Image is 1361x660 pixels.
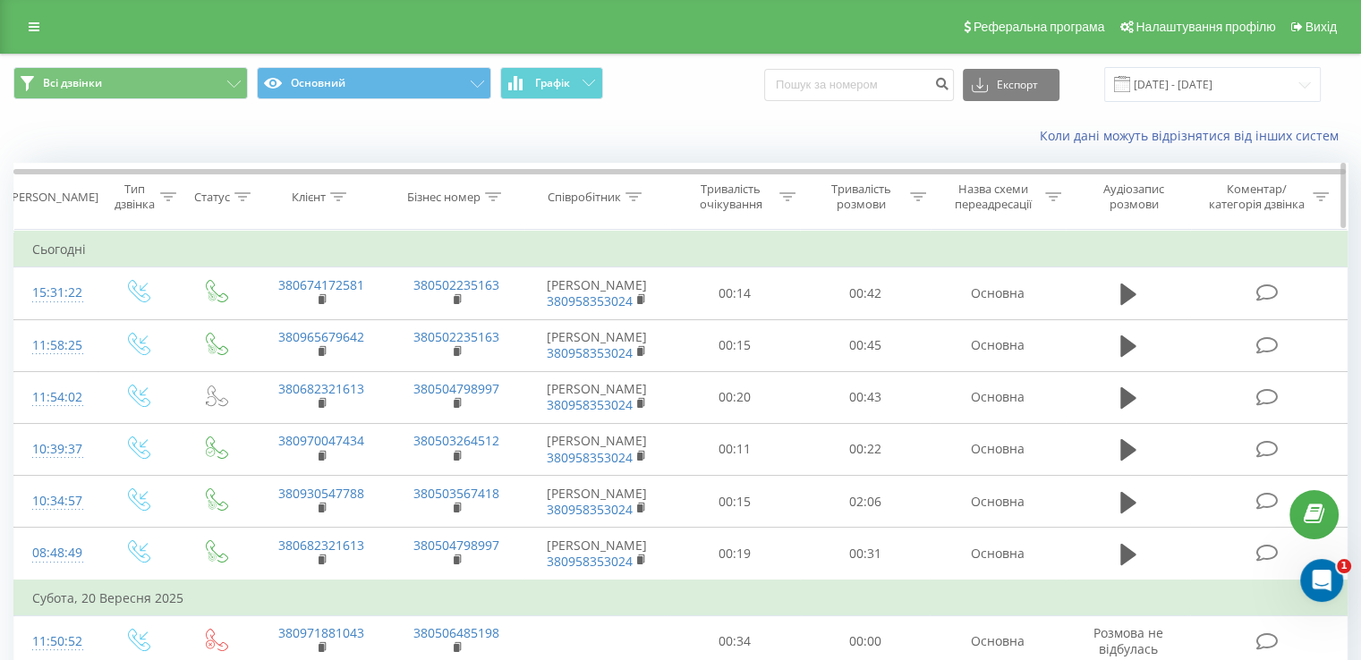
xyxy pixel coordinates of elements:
td: 00:20 [670,371,800,423]
td: 00:42 [800,267,930,319]
td: 00:43 [800,371,930,423]
td: 00:31 [800,528,930,580]
a: 380504798997 [413,537,499,554]
button: Всі дзвінки [13,67,248,99]
td: 00:11 [670,423,800,475]
div: Бізнес номер [407,190,481,205]
td: [PERSON_NAME] [524,267,670,319]
iframe: Intercom live chat [1300,559,1343,602]
span: Налаштування профілю [1136,20,1275,34]
a: Коли дані можуть відрізнятися вiд інших систем [1040,127,1348,144]
td: Основна [930,371,1065,423]
a: 380958353024 [547,553,633,570]
div: 15:31:22 [32,275,80,310]
a: 380503567418 [413,485,499,502]
td: 00:45 [800,319,930,371]
td: Сьогодні [14,232,1348,267]
a: 380958353024 [547,344,633,361]
button: Експорт [963,69,1059,101]
div: Тривалість очікування [686,182,776,212]
div: Статус [194,190,230,205]
a: 380970047434 [278,432,364,449]
div: 11:54:02 [32,380,80,415]
a: 380502235163 [413,328,499,345]
div: 10:34:57 [32,484,80,519]
td: 00:14 [670,267,800,319]
td: [PERSON_NAME] [524,371,670,423]
input: Пошук за номером [764,69,954,101]
div: 11:58:25 [32,328,80,363]
a: 380503264512 [413,432,499,449]
span: Розмова не відбулась [1093,624,1163,657]
div: Співробітник [548,190,621,205]
div: Назва схеми переадресації [947,182,1041,212]
div: 08:48:49 [32,536,80,571]
td: Основна [930,476,1065,528]
div: 11:50:52 [32,624,80,659]
td: [PERSON_NAME] [524,423,670,475]
td: Основна [930,267,1065,319]
div: [PERSON_NAME] [8,190,98,205]
a: 380504798997 [413,380,499,397]
td: [PERSON_NAME] [524,476,670,528]
a: 380971881043 [278,624,364,641]
td: Субота, 20 Вересня 2025 [14,580,1348,616]
span: Всі дзвінки [43,76,102,90]
div: Клієнт [292,190,326,205]
a: 380506485198 [413,624,499,641]
a: 380965679642 [278,328,364,345]
td: 02:06 [800,476,930,528]
a: 380958353024 [547,501,633,518]
a: 380674172581 [278,276,364,293]
div: Коментар/категорія дзвінка [1204,182,1308,212]
td: 00:22 [800,423,930,475]
td: 00:15 [670,319,800,371]
a: 380958353024 [547,396,633,413]
a: 380682321613 [278,537,364,554]
td: [PERSON_NAME] [524,528,670,580]
div: Тривалість розмови [816,182,906,212]
button: Основний [257,67,491,99]
a: 380930547788 [278,485,364,502]
span: 1 [1337,559,1351,573]
div: 10:39:37 [32,432,80,467]
td: 00:15 [670,476,800,528]
div: Аудіозапис розмови [1082,182,1187,212]
span: Графік [535,77,570,89]
button: Графік [500,67,603,99]
a: 380502235163 [413,276,499,293]
td: 00:19 [670,528,800,580]
span: Вихід [1306,20,1337,34]
td: Основна [930,319,1065,371]
span: Реферальна програма [974,20,1105,34]
a: 380958353024 [547,292,633,309]
td: [PERSON_NAME] [524,319,670,371]
td: Основна [930,423,1065,475]
a: 380682321613 [278,380,364,397]
a: 380958353024 [547,449,633,466]
div: Тип дзвінка [113,182,155,212]
td: Основна [930,528,1065,580]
